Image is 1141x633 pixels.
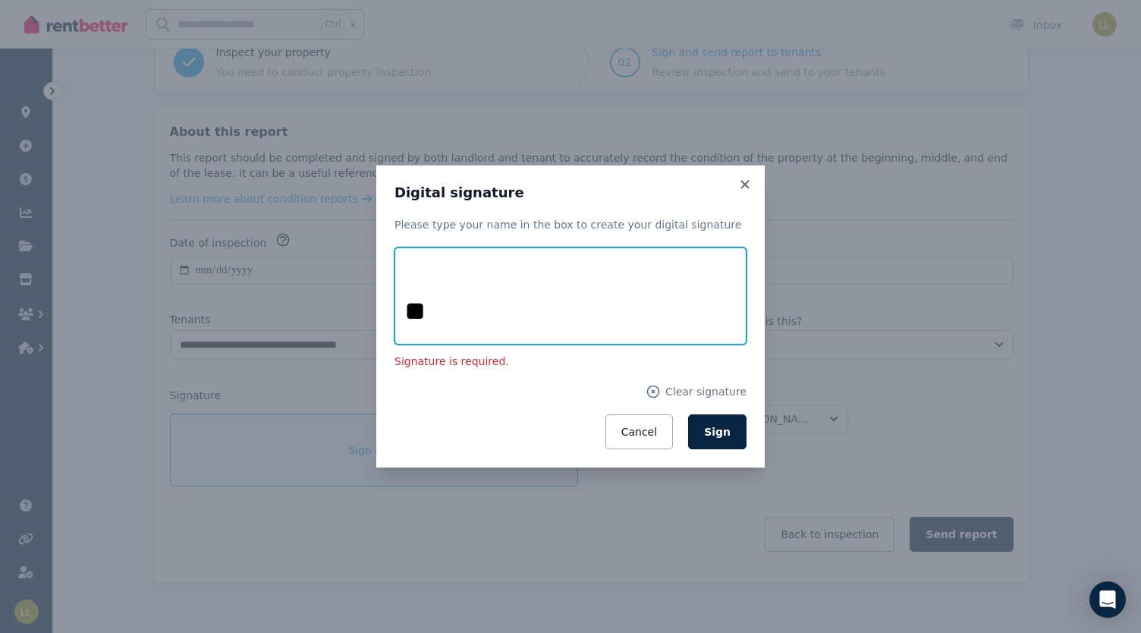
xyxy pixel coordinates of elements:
p: Please type your name in the box to create your digital signature [394,217,747,232]
span: Sign [704,426,731,438]
h3: Digital signature [394,184,747,202]
button: Cancel [605,414,673,449]
button: Sign [688,414,747,449]
span: Clear signature [665,384,747,399]
div: Open Intercom Messenger [1089,581,1126,618]
p: Signature is required. [394,354,747,369]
